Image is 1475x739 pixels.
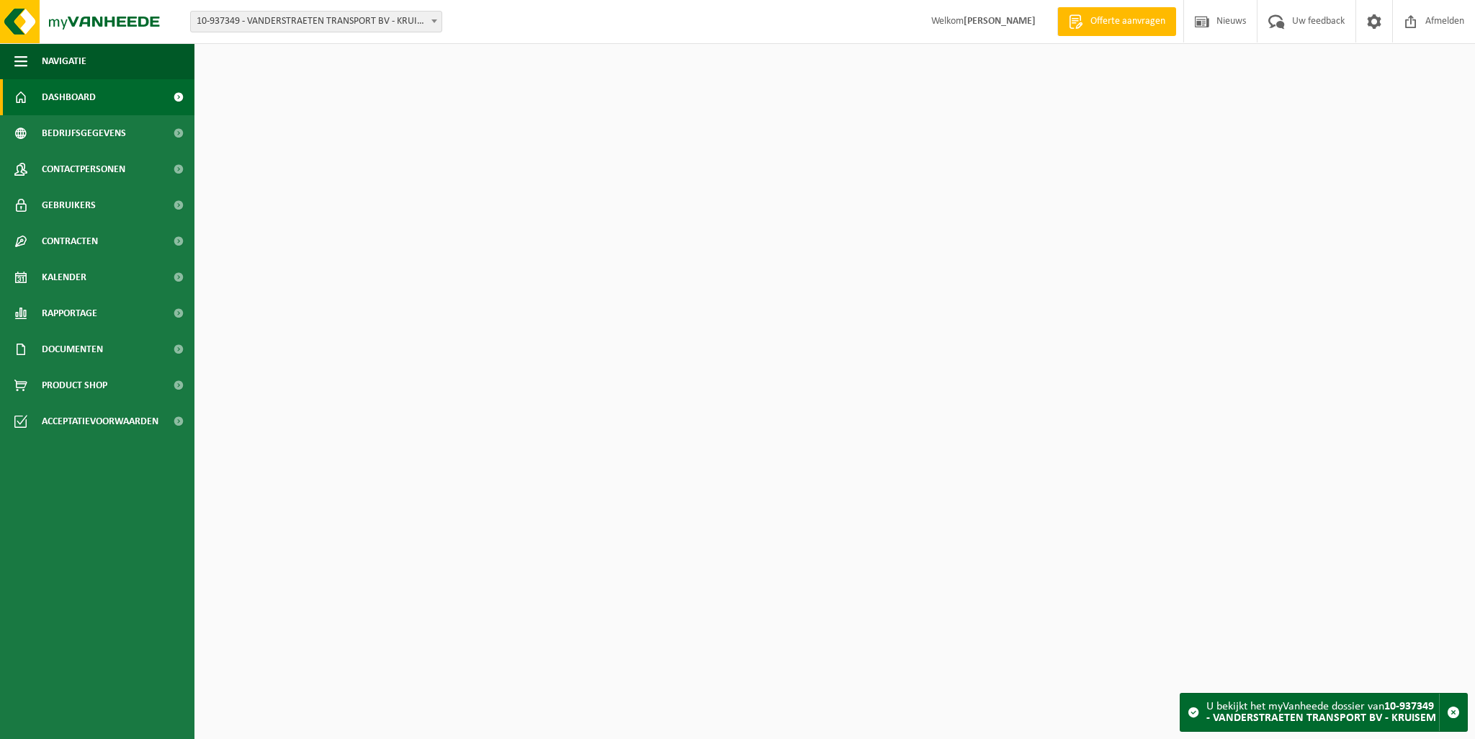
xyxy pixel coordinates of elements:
span: 10-937349 - VANDERSTRAETEN TRANSPORT BV - KRUISEM [191,12,441,32]
span: Rapportage [42,295,97,331]
span: Gebruikers [42,187,96,223]
strong: [PERSON_NAME] [964,16,1036,27]
div: U bekijkt het myVanheede dossier van [1206,694,1439,731]
span: Offerte aanvragen [1087,14,1169,29]
span: Acceptatievoorwaarden [42,403,158,439]
span: Contracten [42,223,98,259]
span: Navigatie [42,43,86,79]
a: Offerte aanvragen [1057,7,1176,36]
span: Dashboard [42,79,96,115]
span: Bedrijfsgegevens [42,115,126,151]
span: 10-937349 - VANDERSTRAETEN TRANSPORT BV - KRUISEM [190,11,442,32]
span: Documenten [42,331,103,367]
span: Kalender [42,259,86,295]
span: Contactpersonen [42,151,125,187]
span: Product Shop [42,367,107,403]
strong: 10-937349 - VANDERSTRAETEN TRANSPORT BV - KRUISEM [1206,701,1436,724]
